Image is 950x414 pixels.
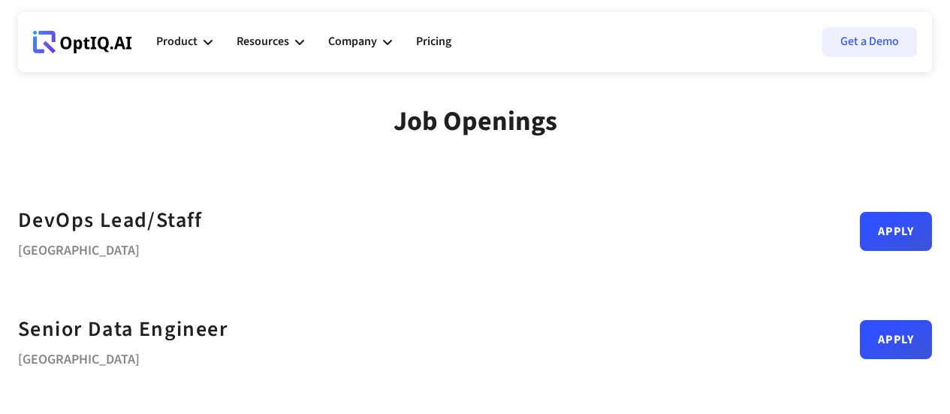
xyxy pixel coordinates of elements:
[33,20,132,65] a: Webflow Homepage
[416,20,451,65] a: Pricing
[156,32,198,52] div: Product
[394,105,557,137] div: Job Openings
[18,346,228,367] div: [GEOGRAPHIC_DATA]
[328,20,392,65] div: Company
[860,320,932,359] a: Apply
[156,20,213,65] div: Product
[237,32,289,52] div: Resources
[822,27,917,57] a: Get a Demo
[18,204,203,237] a: DevOps Lead/Staff
[237,20,304,65] div: Resources
[18,313,228,346] a: Senior Data Engineer
[860,212,932,251] a: Apply
[18,237,203,258] div: [GEOGRAPHIC_DATA]
[328,32,377,52] div: Company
